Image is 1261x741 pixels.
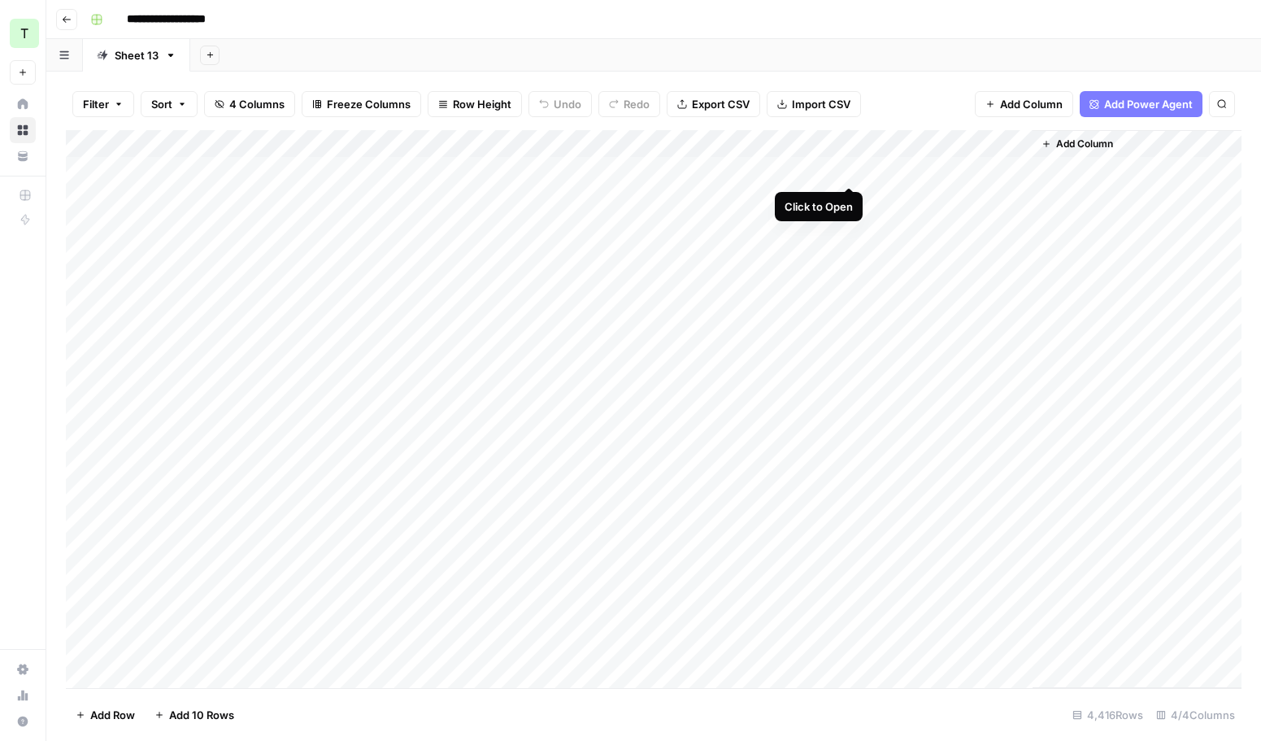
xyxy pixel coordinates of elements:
button: Freeze Columns [302,91,421,117]
a: Usage [10,682,36,708]
span: Add Column [1056,137,1113,151]
div: Sheet 13 [115,47,159,63]
button: 4 Columns [204,91,295,117]
span: Add Power Agent [1104,96,1193,112]
button: Add Column [1035,133,1120,155]
button: Export CSV [667,91,760,117]
span: Undo [554,96,581,112]
span: Row Height [453,96,511,112]
a: Settings [10,656,36,682]
button: Row Height [428,91,522,117]
a: Sheet 13 [83,39,190,72]
span: Add Row [90,707,135,723]
button: Add 10 Rows [145,702,244,728]
a: Browse [10,117,36,143]
span: Filter [83,96,109,112]
button: Filter [72,91,134,117]
button: Add Row [66,702,145,728]
span: T [20,24,28,43]
span: Sort [151,96,172,112]
button: Help + Support [10,708,36,734]
span: 4 Columns [229,96,285,112]
span: Export CSV [692,96,750,112]
button: Add Column [975,91,1073,117]
span: Import CSV [792,96,850,112]
button: Undo [528,91,592,117]
button: Workspace: TY SEO Team [10,13,36,54]
a: Home [10,91,36,117]
span: Redo [624,96,650,112]
div: Click to Open [785,198,853,215]
div: 4/4 Columns [1150,702,1241,728]
button: Sort [141,91,198,117]
span: Add Column [1000,96,1063,112]
button: Redo [598,91,660,117]
span: Add 10 Rows [169,707,234,723]
a: Your Data [10,143,36,169]
div: 4,416 Rows [1066,702,1150,728]
button: Import CSV [767,91,861,117]
button: Add Power Agent [1080,91,1202,117]
span: Freeze Columns [327,96,411,112]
